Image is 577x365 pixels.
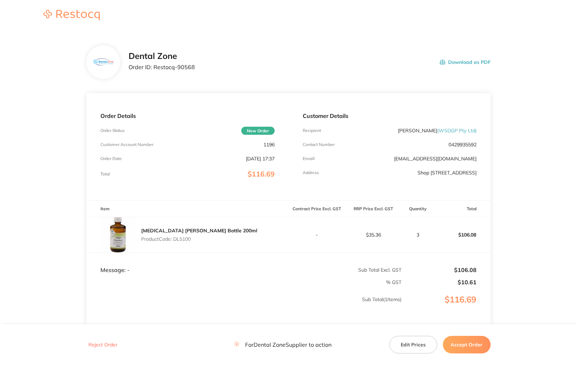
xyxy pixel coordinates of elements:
[87,279,401,285] p: % GST
[434,201,491,217] th: Total
[129,51,195,61] h2: Dental Zone
[389,336,437,353] button: Edit Prices
[248,170,275,178] span: $116.69
[86,201,288,217] th: Item
[440,51,491,73] button: Download as PDF
[100,128,125,133] p: Order Status
[303,113,477,119] p: Customer Details
[303,128,321,133] p: Recipient
[246,156,275,161] p: [DATE] 17:37
[402,295,490,319] p: $116.69
[100,142,153,147] p: Customer Account Number
[100,156,122,161] p: Order Date
[263,142,275,147] p: 1196
[86,342,119,348] button: Reject Order
[394,155,477,162] a: [EMAIL_ADDRESS][DOMAIN_NAME]
[86,252,288,273] td: Message: -
[87,297,401,316] p: Sub Total ( 1 Items)
[303,170,319,175] p: Address
[443,336,491,353] button: Accept Order
[402,279,477,285] p: $10.61
[100,172,110,177] p: Total
[437,127,477,134] span: ( WSDGP Pty Ltd )
[289,267,401,273] p: Sub Total Excl. GST
[346,232,401,238] p: $35.36
[141,227,257,234] a: [MEDICAL_DATA] [PERSON_NAME] Bottle 200ml
[289,201,345,217] th: Contract Price Excl. GST
[398,128,477,133] p: [PERSON_NAME]
[289,232,345,238] p: -
[402,267,477,273] p: $106.08
[129,64,195,70] p: Order ID: Restocq- 90568
[448,142,477,147] p: 0429935592
[100,113,274,119] p: Order Details
[303,156,315,161] p: Emaill
[37,10,107,21] a: Restocq logo
[241,127,275,135] span: New Order
[434,226,490,243] p: $106.08
[402,232,434,238] p: 3
[418,170,477,175] p: Shop [STREET_ADDRESS]
[234,341,332,348] p: For Dental Zone Supplier to action
[92,51,115,74] img: a2liazRzbw
[100,217,136,252] img: NTFtY2d0YQ
[402,201,434,217] th: Quantity
[37,10,107,20] img: Restocq logo
[141,236,257,242] p: Product Code: DL5100
[345,201,402,217] th: RRP Price Excl. GST
[303,142,335,147] p: Contact Number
